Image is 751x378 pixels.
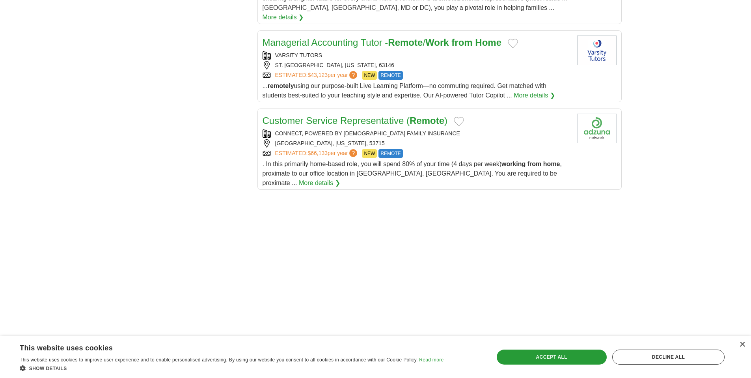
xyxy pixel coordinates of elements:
[29,366,67,371] span: Show details
[497,350,607,365] div: Accept all
[378,149,403,158] span: REMOTE
[263,13,304,22] a: More details ❯
[307,150,328,156] span: $66,133
[263,139,571,148] div: [GEOGRAPHIC_DATA], [US_STATE], 53715
[263,115,448,126] a: Customer Service Representative (Remote)
[307,72,328,78] span: $43,123
[501,161,526,167] strong: working
[419,357,444,363] a: Read more, opens a new window
[362,71,377,80] span: NEW
[362,149,377,158] span: NEW
[349,149,357,157] span: ?
[543,161,560,167] strong: home
[527,161,542,167] strong: from
[514,91,555,100] a: More details ❯
[20,341,424,353] div: This website uses cookies
[263,129,571,138] div: CONNECT, POWERED BY [DEMOGRAPHIC_DATA] FAMILY INSURANCE
[425,37,449,48] strong: Work
[612,350,725,365] div: Decline all
[508,39,518,48] button: Add to favorite jobs
[451,37,472,48] strong: from
[349,71,357,79] span: ?
[263,37,502,48] a: Managerial Accounting Tutor -Remote/Work from Home
[577,114,617,143] img: Company logo
[20,357,418,363] span: This website uses cookies to improve user experience and to enable personalised advertising. By u...
[410,115,444,126] strong: Remote
[378,71,403,80] span: REMOTE
[275,52,322,58] a: VARSITY TUTORS
[275,71,359,80] a: ESTIMATED:$43,123per year?
[268,82,294,89] strong: remotely
[388,37,423,48] strong: Remote
[577,36,617,65] img: Varsity Tutors logo
[263,82,546,99] span: ... using our purpose-built Live Learning Platform—no commuting required. Get matched with studen...
[263,61,571,69] div: ST. [GEOGRAPHIC_DATA], [US_STATE], 63146
[739,342,745,348] div: Close
[454,117,464,126] button: Add to favorite jobs
[263,161,562,186] span: . In this primarily home-based role, you will spend 80% of your time (4 days per week) , proximat...
[275,149,359,158] a: ESTIMATED:$66,133per year?
[299,178,340,188] a: More details ❯
[20,364,444,372] div: Show details
[475,37,501,48] strong: Home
